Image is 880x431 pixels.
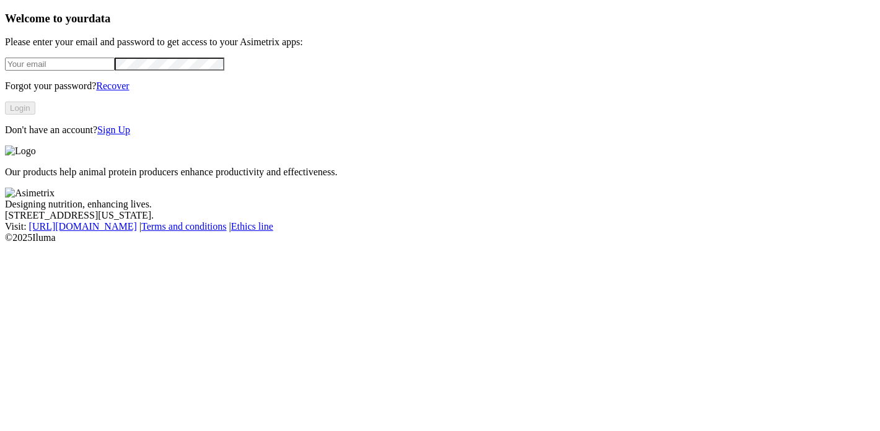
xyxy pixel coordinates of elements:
[141,221,227,232] a: Terms and conditions
[5,232,875,243] div: © 2025 Iluma
[5,81,875,92] p: Forgot your password?
[29,221,137,232] a: [URL][DOMAIN_NAME]
[231,221,273,232] a: Ethics line
[96,81,129,91] a: Recover
[5,37,875,48] p: Please enter your email and password to get access to your Asimetrix apps:
[5,146,36,157] img: Logo
[5,102,35,115] button: Login
[89,12,110,25] span: data
[5,58,115,71] input: Your email
[5,188,55,199] img: Asimetrix
[5,167,875,178] p: Our products help animal protein producers enhance productivity and effectiveness.
[5,221,875,232] div: Visit : | |
[5,12,875,25] h3: Welcome to your
[5,210,875,221] div: [STREET_ADDRESS][US_STATE].
[5,124,875,136] p: Don't have an account?
[97,124,130,135] a: Sign Up
[5,199,875,210] div: Designing nutrition, enhancing lives.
